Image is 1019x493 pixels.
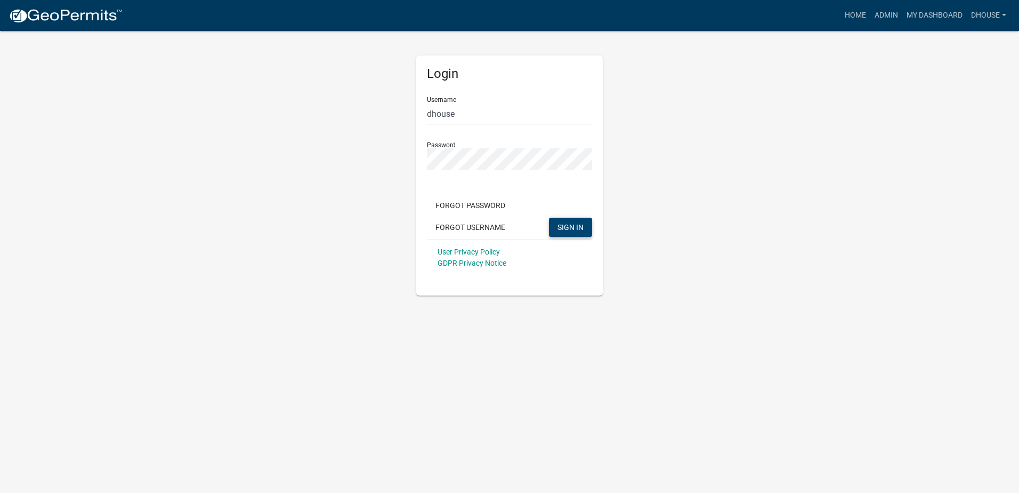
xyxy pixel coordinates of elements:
a: My Dashboard [902,5,967,26]
button: SIGN IN [549,218,592,237]
a: dhouse [967,5,1010,26]
h5: Login [427,66,592,82]
a: Admin [870,5,902,26]
a: Home [840,5,870,26]
a: User Privacy Policy [438,248,500,256]
a: GDPR Privacy Notice [438,259,506,267]
span: SIGN IN [557,222,584,231]
button: Forgot Username [427,218,514,237]
button: Forgot Password [427,196,514,215]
